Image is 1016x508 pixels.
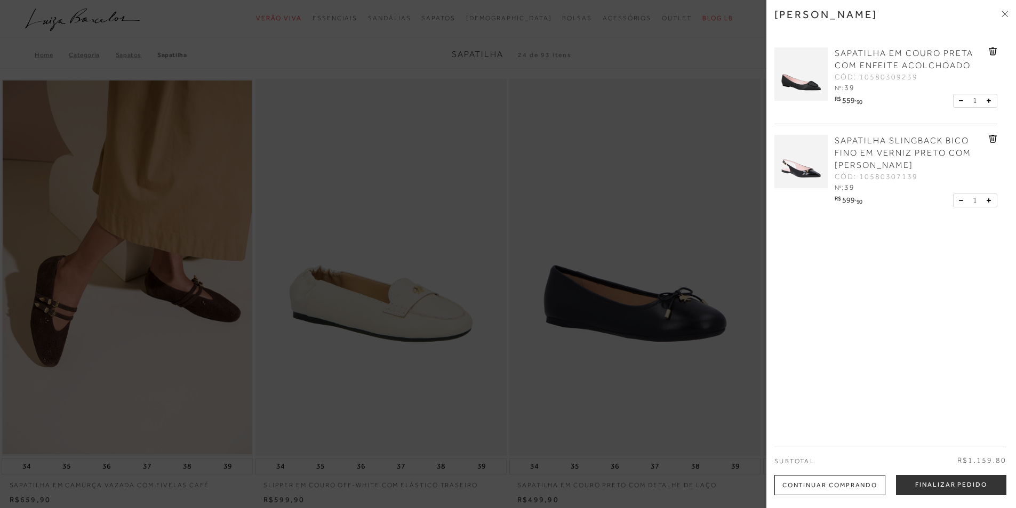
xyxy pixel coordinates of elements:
[844,83,855,92] span: 39
[774,457,814,465] span: Subtotal
[835,172,918,182] span: CÓD: 10580307139
[835,49,973,70] span: SAPATILHA EM COURO PRETA COM ENFEITE ACOLCHOADO
[835,136,971,170] span: SAPATILHA SLINGBACK BICO FINO EM VERNIZ PRETO COM [PERSON_NAME]
[973,95,977,106] span: 1
[835,47,986,72] a: SAPATILHA EM COURO PRETA COM ENFEITE ACOLCHOADO
[844,183,855,191] span: 39
[835,184,843,191] span: Nº:
[774,47,828,101] img: SAPATILHA EM COURO PRETA COM ENFEITE ACOLCHOADO
[857,198,862,205] span: 90
[774,8,878,21] h3: [PERSON_NAME]
[774,475,885,495] div: Continuar Comprando
[835,135,986,172] a: SAPATILHA SLINGBACK BICO FINO EM VERNIZ PRETO COM [PERSON_NAME]
[842,96,855,104] span: 559
[842,196,855,204] span: 599
[835,96,841,102] i: R$
[835,196,841,201] i: R$
[896,475,1006,495] button: Finalizar Pedido
[855,96,862,102] i: ,
[774,135,828,188] img: SAPATILHA SLINGBACK BICO FINO EM VERNIZ PRETO COM BRIDÃO
[973,195,977,206] span: 1
[835,72,918,83] span: CÓD: 10580309239
[855,196,862,201] i: ,
[957,455,1006,466] span: R$1.159,80
[857,99,862,105] span: 90
[835,84,843,92] span: Nº:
